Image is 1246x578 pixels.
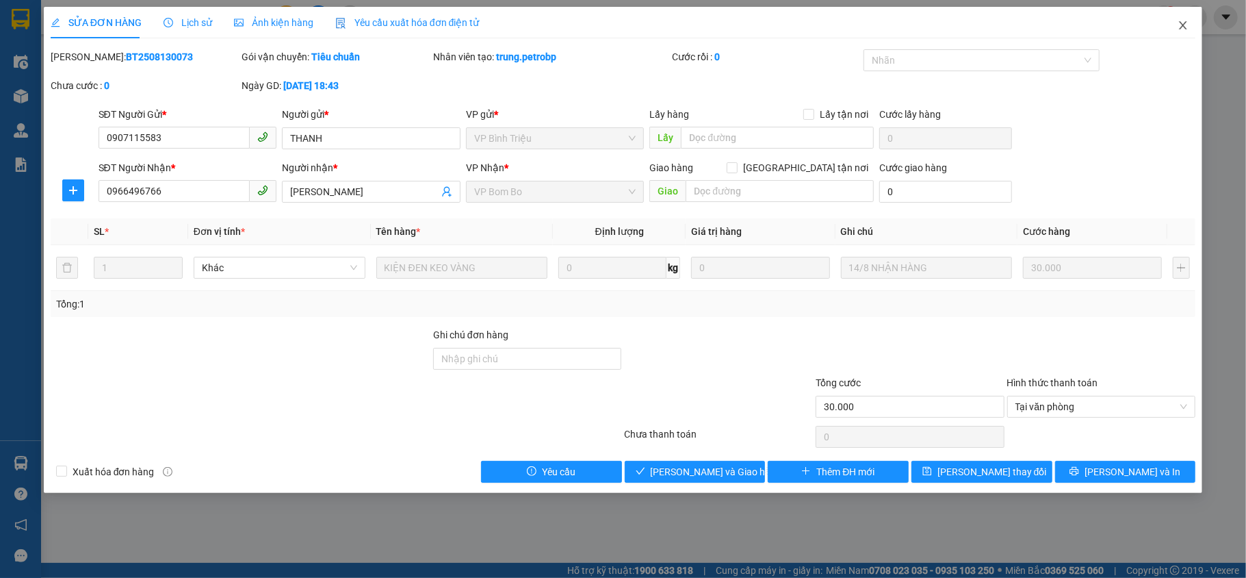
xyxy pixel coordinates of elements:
[1164,7,1202,45] button: Close
[257,185,268,196] span: phone
[623,427,814,451] div: Chưa thanh toán
[714,51,720,62] b: 0
[801,466,811,477] span: plus
[625,461,766,483] button: check[PERSON_NAME] và Giao hàng
[1055,461,1196,483] button: printer[PERSON_NAME] và In
[911,461,1052,483] button: save[PERSON_NAME] thay đổi
[51,78,239,93] div: Chưa cước :
[474,128,636,149] span: VP Bình Triệu
[1178,20,1189,31] span: close
[1023,226,1070,237] span: Cước hàng
[496,51,556,62] b: trung.petrobp
[99,107,277,122] div: SĐT Người Gửi
[672,49,861,64] div: Cước rồi :
[879,127,1011,149] input: Cước lấy hàng
[649,109,689,120] span: Lấy hàng
[62,179,84,201] button: plus
[63,185,83,196] span: plus
[104,80,109,91] b: 0
[376,257,548,279] input: VD: Bàn, Ghế
[879,109,941,120] label: Cước lấy hàng
[311,51,360,62] b: Tiêu chuẩn
[922,466,932,477] span: save
[686,180,874,202] input: Dọc đường
[691,257,829,279] input: 0
[56,257,78,279] button: delete
[1069,466,1079,477] span: printer
[282,107,460,122] div: Người gửi
[649,180,686,202] span: Giao
[164,17,212,28] span: Lịch sử
[99,160,277,175] div: SĐT Người Nhận
[242,78,430,93] div: Ngày GD:
[527,466,536,477] span: exclamation-circle
[441,186,452,197] span: user-add
[283,80,339,91] b: [DATE] 18:43
[1023,257,1161,279] input: 0
[67,464,160,479] span: Xuất hóa đơn hàng
[816,464,874,479] span: Thêm ĐH mới
[433,348,622,370] input: Ghi chú đơn hàng
[51,49,239,64] div: [PERSON_NAME]:
[1173,257,1191,279] button: plus
[163,467,172,477] span: info-circle
[335,17,480,28] span: Yêu cầu xuất hóa đơn điện tử
[879,162,947,173] label: Cước giao hàng
[474,181,636,202] span: VP Bom Bo
[636,466,645,477] span: check
[234,17,313,28] span: Ảnh kiện hàng
[433,329,508,340] label: Ghi chú đơn hàng
[51,17,142,28] span: SỬA ĐƠN HÀNG
[242,49,430,64] div: Gói vận chuyển:
[202,257,357,278] span: Khác
[816,377,861,388] span: Tổng cước
[51,18,60,27] span: edit
[814,107,874,122] span: Lấy tận nơi
[649,127,681,149] span: Lấy
[433,49,669,64] div: Nhân viên tạo:
[768,461,909,483] button: plusThêm ĐH mới
[376,226,421,237] span: Tên hàng
[481,461,622,483] button: exclamation-circleYêu cầu
[234,18,244,27] span: picture
[738,160,874,175] span: [GEOGRAPHIC_DATA] tận nơi
[94,226,105,237] span: SL
[126,51,193,62] b: BT2508130073
[1085,464,1180,479] span: [PERSON_NAME] và In
[691,226,742,237] span: Giá trị hàng
[335,18,346,29] img: icon
[56,297,482,312] div: Tổng: 1
[466,162,504,173] span: VP Nhận
[681,127,874,149] input: Dọc đường
[595,226,644,237] span: Định lượng
[542,464,575,479] span: Yêu cầu
[651,464,782,479] span: [PERSON_NAME] và Giao hàng
[937,464,1047,479] span: [PERSON_NAME] thay đổi
[257,131,268,142] span: phone
[1015,397,1188,417] span: Tại văn phòng
[466,107,645,122] div: VP gửi
[282,160,460,175] div: Người nhận
[841,257,1013,279] input: Ghi Chú
[194,226,245,237] span: Đơn vị tính
[649,162,693,173] span: Giao hàng
[879,181,1011,203] input: Cước giao hàng
[1007,377,1098,388] label: Hình thức thanh toán
[164,18,173,27] span: clock-circle
[666,257,680,279] span: kg
[835,218,1018,245] th: Ghi chú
